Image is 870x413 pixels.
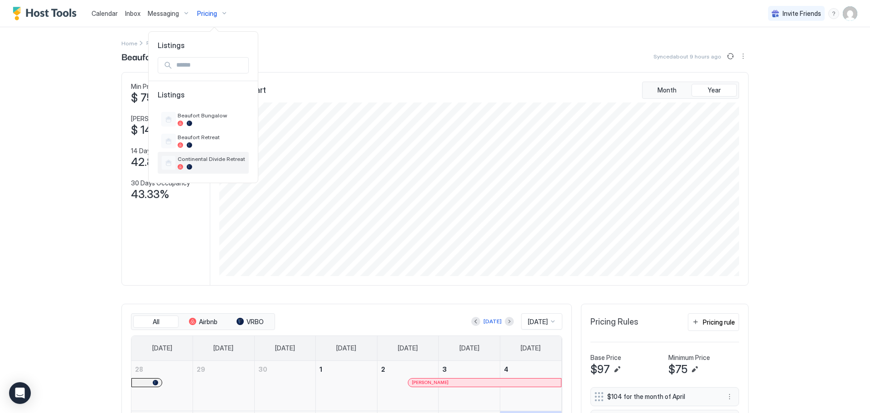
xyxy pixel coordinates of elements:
div: Open Intercom Messenger [9,382,31,404]
input: Input Field [173,58,248,73]
span: Listings [149,41,258,50]
span: Continental Divide Retreat [178,155,245,162]
span: Beaufort Bungalow [178,112,245,119]
span: Beaufort Retreat [178,134,245,141]
span: Listings [158,90,249,108]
